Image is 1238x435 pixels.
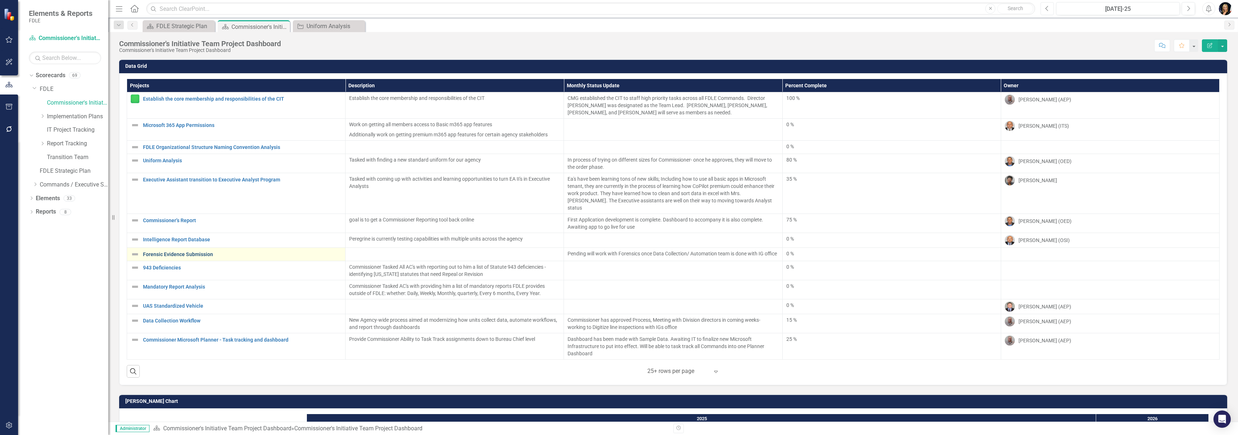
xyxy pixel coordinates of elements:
[564,333,782,360] td: Double-Click to Edit
[1001,333,1219,360] td: Double-Click to Edit
[131,335,139,344] img: Not Defined
[564,154,782,173] td: Double-Click to Edit
[29,34,101,43] a: Commissioner's Initiative Team Project Dashboard
[131,175,139,184] img: Not Defined
[127,92,346,119] td: Double-Click to Edit Right Click for Context Menu
[1018,337,1071,344] div: [PERSON_NAME] (AEP)
[782,173,1001,214] td: Double-Click to Edit
[568,95,778,116] p: CMG established the CIT to staff high priority tasks across all FDLE Commands. Director [PERSON_N...
[119,40,281,48] div: Commissioner's Initiative Team Project Dashboard
[156,22,213,31] div: FDLE Strategic Plan
[782,248,1001,261] td: Double-Click to Edit
[29,18,92,23] small: FDLE
[1001,173,1219,214] td: Double-Click to Edit
[346,141,564,154] td: Double-Click to Edit
[1018,237,1070,244] div: [PERSON_NAME] (OSI)
[568,175,778,211] p: Ea's have been learning tons of new skills; Including how to use all basic apps in Microsoft tena...
[564,280,782,299] td: Double-Click to Edit
[782,141,1001,154] td: Double-Click to Edit
[125,63,1224,69] h3: Data Grid
[346,119,564,141] td: Double-Click to Edit
[349,335,560,343] p: Provide Commissioner Ability to Task Track assignments down to Bureau Chief level
[131,235,139,244] img: Not Defined
[568,335,778,357] p: Dashboard has been made with Sample Data. Awaiting IT to finalize new Microsoft Infrastructure to...
[1005,302,1015,312] img: Jeffrey Watson
[346,154,564,173] td: Double-Click to Edit
[782,333,1001,360] td: Double-Click to Edit
[127,154,346,173] td: Double-Click to Edit Right Click for Context Menu
[131,121,139,129] img: Not Defined
[568,216,778,230] p: First Application development is complete. Dashboard to accompany it is also complete. Awaiting a...
[146,3,1035,15] input: Search ClearPoint...
[143,158,342,163] a: Uniform Analysis
[1001,119,1219,141] td: Double-Click to Edit
[36,71,65,80] a: Scorecards
[568,316,778,331] p: Commissioner has approved Process, Meeting with Division directors in coming weeks- working to Di...
[1018,318,1071,325] div: [PERSON_NAME] (AEP)
[786,302,997,309] div: 0 %
[1005,95,1015,105] img: Dennis Smith
[349,316,560,331] p: New Agency-wide process aimed at modernizing how units collect data, automate workflows, and repo...
[4,8,16,21] img: ClearPoint Strategy
[564,233,782,248] td: Double-Click to Edit
[782,280,1001,299] td: Double-Click to Edit
[1219,2,1232,15] img: Heather Pence
[1005,156,1015,166] img: Annie White
[786,216,997,223] div: 75 %
[143,284,342,290] a: Mandatory Report Analysis
[346,173,564,214] td: Double-Click to Edit
[786,95,997,102] div: 100 %
[1001,280,1219,299] td: Double-Click to Edit
[1001,299,1219,314] td: Double-Click to Edit
[143,252,342,257] a: Forensic Evidence Submission
[1001,154,1219,173] td: Double-Click to Edit
[1001,233,1219,248] td: Double-Click to Edit
[308,414,1096,423] div: 2025
[143,318,342,324] a: Data Collection Workflow
[568,250,778,257] p: Pending will work with Forensics once Data Collection/ Automation team is done with IG office
[40,85,108,93] a: FDLE
[346,299,564,314] td: Double-Click to Edit
[231,22,288,31] div: Commissioner's Initiative Team Project Dashboard
[47,126,108,134] a: IT Project Tracking
[786,250,997,257] div: 0 %
[143,145,342,150] a: FDLE Organizational Structure Naming Convention Analysis
[1213,410,1231,428] div: Open Intercom Messenger
[782,233,1001,248] td: Double-Click to Edit
[143,303,342,309] a: UAS Standardized Vehicle
[125,399,1224,404] h3: [PERSON_NAME] Chart
[564,141,782,154] td: Double-Click to Edit
[346,333,564,360] td: Double-Click to Edit
[349,216,560,223] p: goal is to get a Commissioner Reporting tool back online
[143,237,342,242] a: Intelligence Report Database
[1018,158,1072,165] div: [PERSON_NAME] (OED)
[1001,248,1219,261] td: Double-Click to Edit
[307,22,363,31] div: Uniform Analysis
[143,337,342,343] a: Commissioner Microsoft Planner - Task tracking and dashboard
[127,314,346,333] td: Double-Click to Edit Right Click for Context Menu
[127,261,346,280] td: Double-Click to Edit Right Click for Context Menu
[127,141,346,154] td: Double-Click to Edit Right Click for Context Menu
[346,92,564,119] td: Double-Click to Edit
[36,208,56,216] a: Reports
[294,425,422,432] div: Commissioner's Initiative Team Project Dashboard
[786,121,997,128] div: 0 %
[1001,92,1219,119] td: Double-Click to Edit
[47,140,108,148] a: Report Tracking
[131,263,139,272] img: Not Defined
[1056,2,1180,15] button: [DATE]-25
[786,263,997,271] div: 0 %
[127,119,346,141] td: Double-Click to Edit Right Click for Context Menu
[349,129,560,138] p: Additionally work on getting premium m365 app features for certain agency stakeholders
[349,263,560,278] p: Commissioner Tasked All AC's with reporting out to him a list of Statute 943 deficiencies - ident...
[1001,314,1219,333] td: Double-Click to Edit
[163,425,291,432] a: Commissioner's Initiative Team Project Dashboard
[782,214,1001,233] td: Double-Click to Edit
[131,250,139,259] img: Not Defined
[131,143,139,151] img: Not Defined
[346,261,564,280] td: Double-Click to Edit
[131,156,139,165] img: Not Defined
[349,156,560,163] p: Tasked with finding a new standard uniform for our agency
[346,248,564,261] td: Double-Click to Edit
[786,335,997,343] div: 25 %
